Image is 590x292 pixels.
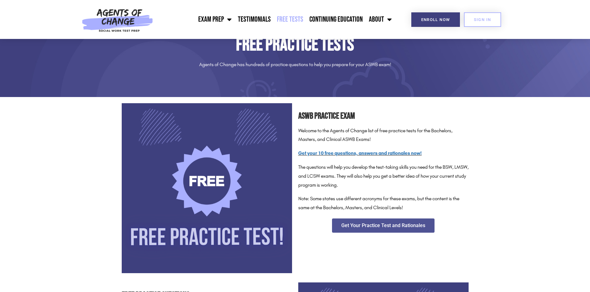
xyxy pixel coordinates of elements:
a: About [366,12,395,27]
h2: ASWB Practice Exam [298,109,469,123]
a: Continuing Education [306,12,366,27]
a: Testimonials [235,12,274,27]
p: Agents of Change has hundreds of practice questions to help you prepare for your ASWB exam! [122,60,469,69]
span: Enroll Now [421,18,450,22]
a: Free Tests [274,12,306,27]
a: Enroll Now [411,12,460,27]
a: Get Your Practice Test and Rationales [332,218,435,233]
a: Exam Prep [195,12,235,27]
nav: Menu [156,12,395,27]
p: The questions will help you develop the test-taking skills you need for the BSW, LMSW, and LCSW e... [298,163,469,189]
p: Note: Some states use different acronyms for these exams, but the content is the same at the Bach... [298,194,469,212]
span: SIGN IN [474,18,491,22]
p: Welcome to the Agents of Change list of free practice tests for the Bachelors, Masters, and Clini... [298,126,469,144]
a: SIGN IN [464,12,501,27]
h1: Free Practice Tests [122,36,469,54]
a: Get your 10 free questions, answers and rationales now! [298,150,422,156]
span: Get Your Practice Test and Rationales [341,223,425,228]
